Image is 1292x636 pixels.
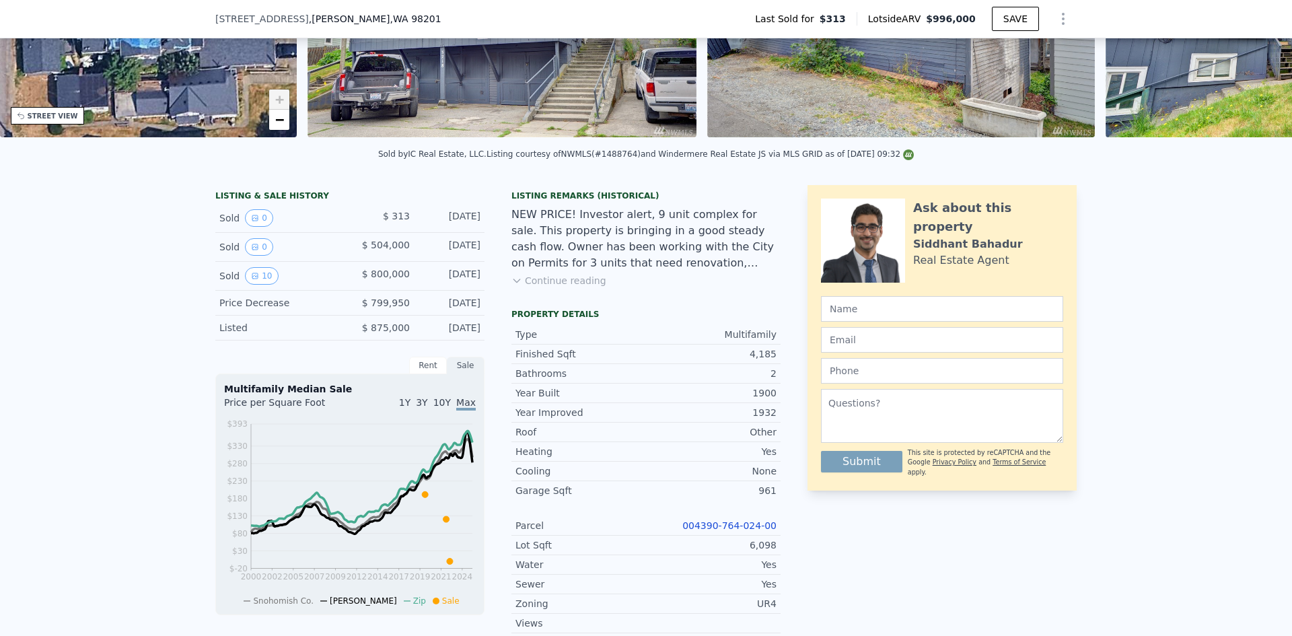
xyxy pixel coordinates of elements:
div: Lot Sqft [515,538,646,552]
input: Name [821,296,1063,322]
div: Views [515,616,646,630]
button: Continue reading [511,274,606,287]
tspan: 2024 [452,572,473,581]
div: Bathrooms [515,367,646,380]
div: Cooling [515,464,646,478]
tspan: $130 [227,511,248,521]
div: Yes [646,577,777,591]
div: Sewer [515,577,646,591]
input: Email [821,327,1063,353]
div: [DATE] [421,267,480,285]
span: [PERSON_NAME] [330,596,397,606]
span: Lotside ARV [868,12,926,26]
div: Price per Square Foot [224,396,350,417]
div: [DATE] [421,238,480,256]
a: Privacy Policy [933,458,976,466]
tspan: 2000 [241,572,262,581]
div: Year Built [515,386,646,400]
span: Sale [442,596,460,606]
div: Sold by IC Real Estate, LLC . [378,149,487,159]
span: , WA 98201 [390,13,441,24]
a: Zoom in [269,90,289,110]
span: Max [456,397,476,411]
span: $ 800,000 [362,269,410,279]
div: Listing Remarks (Historical) [511,190,781,201]
tspan: $280 [227,459,248,468]
div: None [646,464,777,478]
span: [STREET_ADDRESS] [215,12,309,26]
div: Sale [447,357,485,374]
tspan: $-20 [229,564,248,573]
span: Snohomish Co. [253,596,314,606]
div: UR4 [646,597,777,610]
div: Finished Sqft [515,347,646,361]
tspan: 2021 [431,572,452,581]
tspan: $80 [232,529,248,538]
span: $996,000 [926,13,976,24]
div: Water [515,558,646,571]
div: Garage Sqft [515,484,646,497]
div: 961 [646,484,777,497]
div: [DATE] [421,209,480,227]
tspan: $393 [227,419,248,429]
span: $ 504,000 [362,240,410,250]
div: [DATE] [421,296,480,310]
div: Sold [219,209,339,227]
div: Siddhant Bahadur [913,236,1023,252]
div: Multifamily Median Sale [224,382,476,396]
div: Sold [219,238,339,256]
div: 2 [646,367,777,380]
span: Zip [413,596,426,606]
a: 004390-764-024-00 [682,520,777,531]
div: Heating [515,445,646,458]
tspan: 2014 [367,572,388,581]
div: Sold [219,267,339,285]
div: Ask about this property [913,199,1063,236]
button: View historical data [245,267,278,285]
div: Zoning [515,597,646,610]
div: 1932 [646,406,777,419]
div: NEW PRICE! Investor alert, 9 unit complex for sale. This property is bringing in a good steady ca... [511,207,781,271]
div: Roof [515,425,646,439]
tspan: 2002 [262,572,283,581]
span: − [275,111,284,128]
button: View historical data [245,209,273,227]
div: Other [646,425,777,439]
tspan: $180 [227,494,248,503]
tspan: 2017 [388,572,409,581]
span: $ 875,000 [362,322,410,333]
div: LISTING & SALE HISTORY [215,190,485,204]
div: Yes [646,558,777,571]
span: Last Sold for [755,12,820,26]
span: $313 [820,12,846,26]
div: Parcel [515,519,646,532]
div: 6,098 [646,538,777,552]
div: Real Estate Agent [913,252,1009,269]
tspan: 2007 [304,572,325,581]
div: Year Improved [515,406,646,419]
img: NWMLS Logo [903,149,914,160]
tspan: 2009 [325,572,346,581]
tspan: 2012 [347,572,367,581]
div: 1900 [646,386,777,400]
span: $ 799,950 [362,297,410,308]
button: Submit [821,451,902,472]
tspan: $230 [227,476,248,486]
input: Phone [821,358,1063,384]
a: Zoom out [269,110,289,130]
tspan: $330 [227,441,248,451]
div: [DATE] [421,321,480,334]
div: Property details [511,309,781,320]
div: Rent [409,357,447,374]
span: 3Y [416,397,427,408]
span: 10Y [433,397,451,408]
button: View historical data [245,238,273,256]
tspan: 2005 [283,572,303,581]
div: This site is protected by reCAPTCHA and the Google and apply. [908,448,1063,477]
div: Price Decrease [219,296,339,310]
tspan: $30 [232,546,248,556]
div: Yes [646,445,777,458]
div: Multifamily [646,328,777,341]
button: Show Options [1050,5,1077,32]
div: Listing courtesy of NWMLS (#1488764) and Windermere Real Estate JS via MLS GRID as of [DATE] 09:32 [487,149,914,159]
